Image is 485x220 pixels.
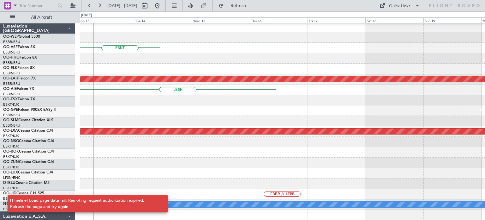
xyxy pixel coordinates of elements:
span: OO-LUX [3,171,18,174]
button: Quick Links [376,1,423,11]
div: Sat 18 [365,17,423,23]
span: OO-WLP [3,35,19,39]
span: D-IBLU [3,181,15,185]
a: EBKT/KJK [3,186,19,191]
a: EBBR/BRU [3,50,20,55]
div: Sun 19 [423,17,481,23]
a: OO-HHOFalcon 8X [3,56,37,60]
div: [DATE] [81,13,92,18]
a: EBKT/KJK [3,154,19,159]
span: OO-ROK [3,150,19,154]
div: Mon 13 [76,17,134,23]
a: OO-LXACessna Citation CJ4 [3,129,53,133]
input: Trip Number [19,1,56,10]
span: Refresh [225,3,252,8]
button: All Aircraft [7,12,69,22]
a: EBBR/BRU [3,81,20,86]
a: OO-ELKFalcon 8X [3,66,35,70]
a: EBBR/BRU [3,60,20,65]
a: OO-GPEFalcon 900EX EASy II [3,108,56,112]
span: OO-HHO [3,56,20,60]
a: EBKT/KJK [3,144,19,149]
a: OO-LUXCessna Citation CJ4 [3,171,53,174]
button: Refresh [216,1,254,11]
a: LFSN/ENC [3,175,21,180]
a: EBKT/KJK [3,134,19,138]
span: OO-AIE [3,87,17,91]
div: Thu 16 [250,17,308,23]
div: Tue 14 [134,17,192,23]
a: D-IBLUCessna Citation M2 [3,181,50,185]
span: OO-NSG [3,139,19,143]
span: OO-LAH [3,77,18,80]
div: Fri 17 [308,17,365,23]
a: OO-LAHFalcon 7X [3,77,36,80]
a: OO-FSXFalcon 7X [3,97,35,101]
div: [Timeline] Load page data fail: Remoting request authorization expired. Refresh the page and try ... [10,198,158,210]
span: OO-LXA [3,129,18,133]
a: OO-WLPGlobal 5500 [3,35,40,39]
a: EBKT/KJK [3,102,19,107]
a: OO-AIEFalcon 7X [3,87,34,91]
a: EBBR/BRU [3,92,20,97]
a: OO-ROKCessna Citation CJ4 [3,150,54,154]
span: OO-SLM [3,118,18,122]
span: All Aircraft [16,15,67,20]
a: EBKT/KJK [3,165,19,170]
div: Quick Links [389,3,410,9]
a: OO-SLMCessna Citation XLS [3,118,53,122]
a: EBBR/BRU [3,71,20,76]
a: EBBR/BRU [3,40,20,44]
div: Wed 15 [192,17,250,23]
a: EBBR/BRU [3,113,20,117]
a: OO-ZUNCessna Citation CJ4 [3,160,54,164]
a: OO-VSFFalcon 8X [3,45,35,49]
span: OO-GPE [3,108,18,112]
span: OO-ELK [3,66,17,70]
a: EBBR/BRU [3,123,20,128]
span: OO-FSX [3,97,18,101]
span: [DATE] - [DATE] [107,3,137,9]
span: OO-VSF [3,45,18,49]
a: OO-NSGCessna Citation CJ4 [3,139,54,143]
span: OO-ZUN [3,160,19,164]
